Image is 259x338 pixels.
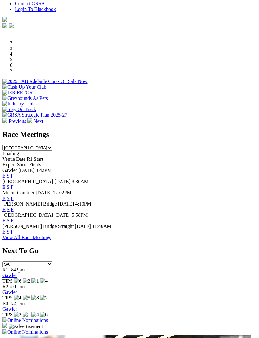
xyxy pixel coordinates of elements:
[54,212,70,218] span: [DATE]
[2,95,48,101] img: Greyhounds As Pets
[9,118,26,124] span: Previous
[2,23,7,28] img: facebook.svg
[2,278,13,284] span: TIPS
[9,324,43,329] img: Advertisement
[7,196,10,201] a: S
[2,173,6,178] a: E
[36,168,52,173] span: 3:42PM
[75,224,91,229] span: [DATE]
[10,301,25,306] span: 4:21pm
[10,284,25,289] span: 4:01pm
[2,107,36,112] img: Stay On Track
[54,179,70,184] span: [DATE]
[31,278,39,284] img: 1
[2,207,6,212] a: E
[14,278,21,284] img: 6
[16,156,25,162] span: Date
[2,218,6,223] a: E
[7,184,10,190] a: S
[18,168,34,173] span: [DATE]
[2,224,74,229] span: [PERSON_NAME] Bridge Straight
[27,156,43,162] span: R1 Start
[2,317,48,323] img: Online Nominations
[2,162,16,167] span: Expert
[2,229,6,234] a: E
[2,90,35,95] img: IER REPORT
[34,118,43,124] span: Next
[11,184,14,190] a: F
[15,1,45,6] a: Contact GRSA
[2,273,17,278] a: Gawler
[11,218,14,223] a: F
[2,151,23,156] span: Loading...
[2,301,8,306] span: R3
[31,295,39,301] img: 8
[2,329,48,335] img: Online Nominations
[2,184,6,190] a: E
[2,112,67,118] img: GRSA Strategic Plan 2025-27
[2,212,53,218] span: [GEOGRAPHIC_DATA]
[2,84,46,90] img: Cash Up Your Club
[2,190,34,195] span: Mount Gambier
[27,118,32,123] img: chevron-right-pager-white.svg
[7,173,10,178] a: S
[27,118,43,124] a: Next
[2,179,53,184] span: [GEOGRAPHIC_DATA]
[9,23,14,28] img: twitter.svg
[7,218,10,223] a: S
[2,118,27,124] a: Previous
[11,207,14,212] a: F
[2,295,13,300] span: TIPS
[2,306,17,312] a: Gawler
[40,278,48,284] img: 4
[2,312,13,317] span: TIPS
[10,267,25,272] span: 3:42pm
[11,229,14,234] a: F
[14,295,21,301] img: 4
[23,312,30,317] img: 1
[2,201,57,206] span: [PERSON_NAME] Bridge
[2,79,88,84] img: 2025 TAB Adelaide Cup - On Sale Now
[2,156,15,162] span: Venue
[2,289,17,295] a: Gawler
[2,284,8,289] span: R2
[36,190,52,195] span: [DATE]
[2,196,6,201] a: E
[92,224,111,229] span: 11:46AM
[40,295,48,301] img: 2
[72,179,89,184] span: 8:36AM
[72,212,88,218] span: 5:58PM
[58,201,74,206] span: [DATE]
[15,7,56,12] a: Login To Blackbook
[2,17,7,22] img: logo-grsa-white.png
[31,312,39,317] img: 4
[2,118,7,123] img: chevron-left-pager-white.svg
[40,312,48,317] img: 6
[11,173,14,178] a: F
[2,323,7,328] img: 15187_Greyhounds_GreysPlayCentral_Resize_SA_WebsiteBanner_300x115_2025.jpg
[7,229,10,234] a: S
[2,130,257,139] h2: Race Meetings
[11,196,14,201] a: F
[23,278,30,284] img: 2
[23,295,30,301] img: 5
[2,235,51,240] a: View All Race Meetings
[2,168,17,173] span: Gawler
[53,190,71,195] span: 12:02PM
[14,312,21,317] img: 2
[7,207,10,212] a: S
[2,101,37,107] img: Industry Links
[2,247,257,255] h2: Next To Go
[29,162,41,167] span: Fields
[75,201,91,206] span: 4:10PM
[17,162,28,167] span: Short
[2,267,8,272] span: R1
